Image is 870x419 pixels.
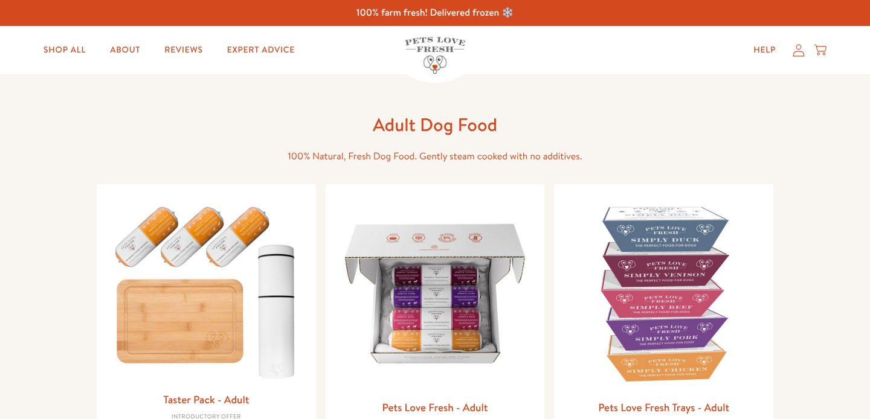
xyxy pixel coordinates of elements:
a: About [100,38,150,62]
img: Taster Pack - Adult [106,194,306,385]
img: Pets Love Fresh [405,37,465,74]
a: Shop All [34,38,95,62]
img: Pets Love Fresh - Adult [335,194,535,394]
a: Taster Pack - Adult [163,392,249,407]
a: Reviews [155,38,212,62]
h1: Adult Dog Food [242,113,628,136]
a: Pets Love Fresh Trays - Adult [598,400,729,415]
a: Help [744,38,785,62]
img: Pets Love Fresh Trays - Adult [564,194,764,394]
span: 100% Natural, Fresh Dog Food. Gently steam cooked with no additives. [288,150,582,163]
a: Pets Love Fresh - Adult [382,400,488,415]
a: Expert Advice [217,38,304,62]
